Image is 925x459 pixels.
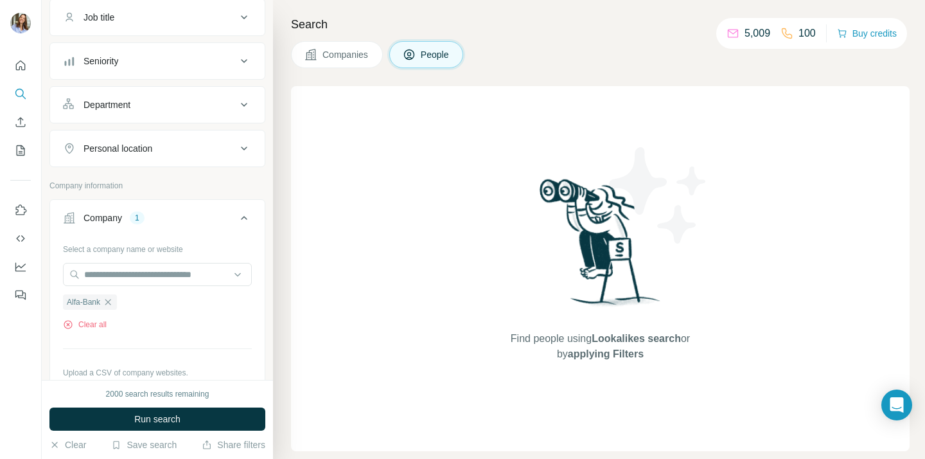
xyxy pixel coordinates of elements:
[67,296,100,308] span: Alfa-Bank
[63,319,107,330] button: Clear all
[534,175,667,319] img: Surfe Illustration - Woman searching with binoculars
[49,408,265,431] button: Run search
[10,227,31,250] button: Use Surfe API
[49,180,265,192] p: Company information
[10,82,31,105] button: Search
[106,388,209,400] div: 2000 search results remaining
[837,24,897,42] button: Buy credits
[601,138,716,253] img: Surfe Illustration - Stars
[49,438,86,451] button: Clear
[497,331,703,362] span: Find people using or by
[84,212,122,224] div: Company
[50,2,265,33] button: Job title
[291,15,910,33] h4: Search
[10,111,31,134] button: Enrich CSV
[881,390,912,420] div: Open Intercom Messenger
[10,13,31,33] img: Avatar
[744,26,770,41] p: 5,009
[111,438,177,451] button: Save search
[50,89,265,120] button: Department
[63,379,252,390] p: Your list is private and won't be saved or shared.
[63,239,252,255] div: Select a company name or website
[10,255,31,278] button: Dashboard
[50,203,265,239] button: Company1
[10,283,31,307] button: Feedback
[50,133,265,164] button: Personal location
[84,142,152,155] div: Personal location
[84,98,130,111] div: Department
[10,199,31,222] button: Use Surfe on LinkedIn
[50,46,265,76] button: Seniority
[134,413,181,426] span: Run search
[84,55,118,67] div: Seniority
[798,26,816,41] p: 100
[202,438,265,451] button: Share filters
[10,54,31,77] button: Quick start
[63,367,252,379] p: Upload a CSV of company websites.
[10,139,31,162] button: My lists
[322,48,369,61] span: Companies
[421,48,450,61] span: People
[130,212,145,224] div: 1
[568,348,644,359] span: applying Filters
[592,333,681,344] span: Lookalikes search
[84,11,114,24] div: Job title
